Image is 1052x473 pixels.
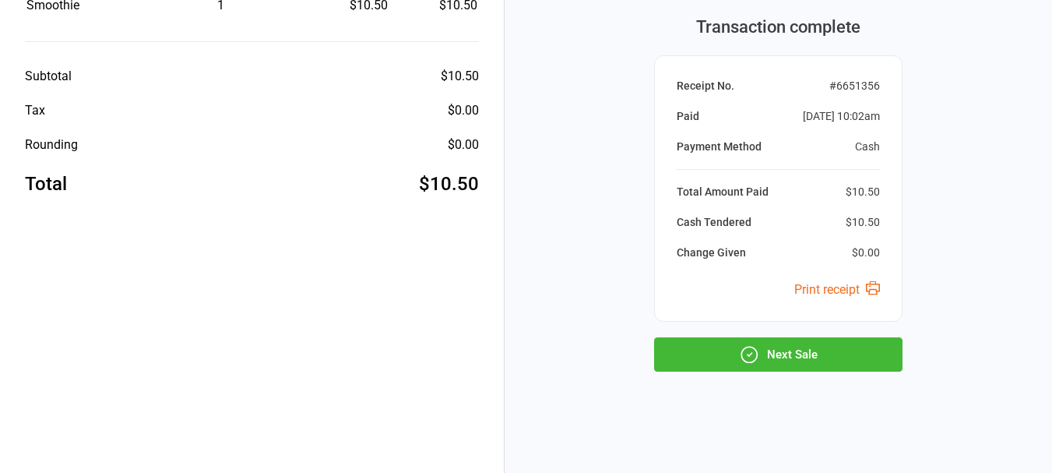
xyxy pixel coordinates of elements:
[448,101,479,120] div: $0.00
[654,337,902,372] button: Next Sale
[803,108,880,125] div: [DATE] 10:02am
[677,184,769,200] div: Total Amount Paid
[25,136,78,154] div: Rounding
[677,108,699,125] div: Paid
[654,14,902,40] div: Transaction complete
[855,139,880,155] div: Cash
[25,67,72,86] div: Subtotal
[448,136,479,154] div: $0.00
[677,214,751,231] div: Cash Tendered
[846,214,880,231] div: $10.50
[852,245,880,261] div: $0.00
[846,184,880,200] div: $10.50
[25,170,67,198] div: Total
[441,67,479,86] div: $10.50
[677,78,734,94] div: Receipt No.
[677,245,746,261] div: Change Given
[794,282,880,297] a: Print receipt
[677,139,762,155] div: Payment Method
[25,101,45,120] div: Tax
[419,170,479,198] div: $10.50
[829,78,880,94] div: # 6651356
